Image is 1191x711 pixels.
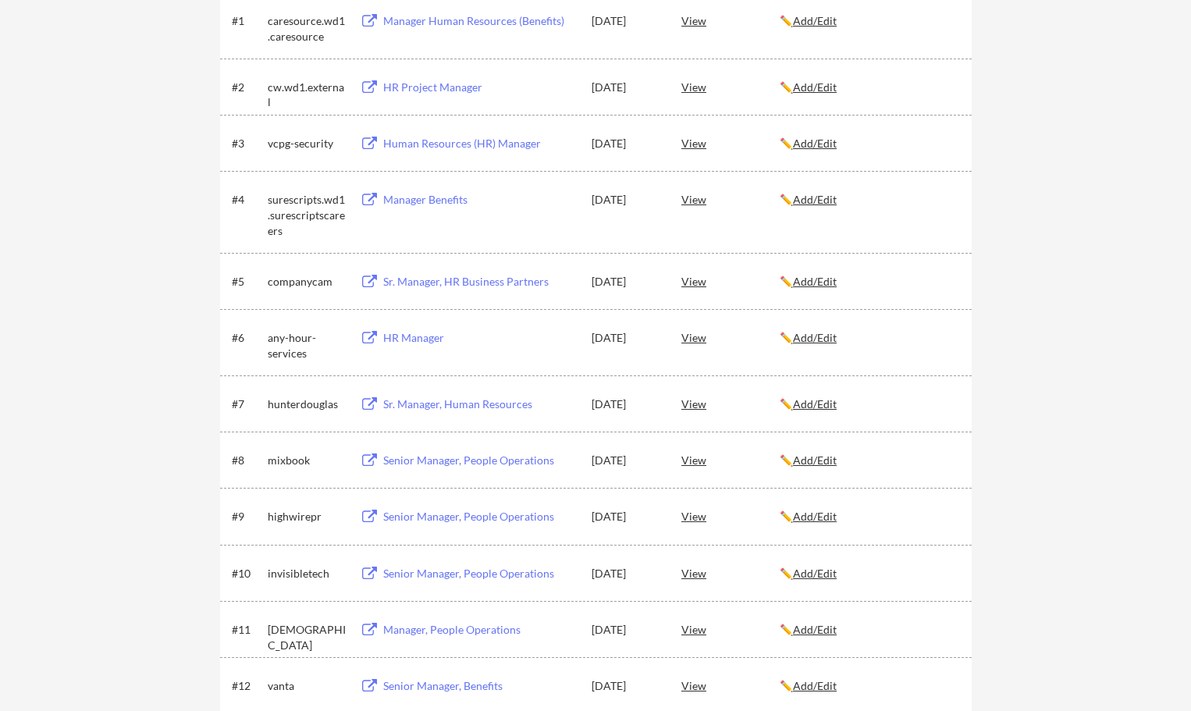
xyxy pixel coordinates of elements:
[780,566,958,581] div: ✏️
[793,679,837,692] u: Add/Edit
[681,559,780,587] div: View
[592,192,660,208] div: [DATE]
[268,396,346,412] div: hunterdouglas
[268,566,346,581] div: invisibletech
[780,678,958,694] div: ✏️
[268,192,346,238] div: surescripts.wd1.surescriptscareers
[232,396,262,412] div: #7
[268,453,346,468] div: mixbook
[793,275,837,288] u: Add/Edit
[780,13,958,29] div: ✏️
[268,678,346,694] div: vanta
[681,615,780,643] div: View
[268,509,346,524] div: highwirepr
[780,622,958,638] div: ✏️
[780,330,958,346] div: ✏️
[232,192,262,208] div: #4
[268,80,346,110] div: cw.wd1.external
[232,566,262,581] div: #10
[681,73,780,101] div: View
[268,622,346,652] div: [DEMOGRAPHIC_DATA]
[383,136,577,151] div: Human Resources (HR) Manager
[681,323,780,351] div: View
[232,453,262,468] div: #8
[592,453,660,468] div: [DATE]
[383,509,577,524] div: Senior Manager, People Operations
[232,274,262,290] div: #5
[681,6,780,34] div: View
[793,567,837,580] u: Add/Edit
[592,509,660,524] div: [DATE]
[383,274,577,290] div: Sr. Manager, HR Business Partners
[592,13,660,29] div: [DATE]
[268,13,346,44] div: caresource.wd1.caresource
[681,129,780,157] div: View
[592,678,660,694] div: [DATE]
[232,136,262,151] div: #3
[383,330,577,346] div: HR Manager
[232,622,262,638] div: #11
[681,671,780,699] div: View
[383,678,577,694] div: Senior Manager, Benefits
[268,330,346,361] div: any-hour-services
[793,510,837,523] u: Add/Edit
[383,566,577,581] div: Senior Manager, People Operations
[681,185,780,213] div: View
[793,397,837,411] u: Add/Edit
[383,192,577,208] div: Manager Benefits
[383,453,577,468] div: Senior Manager, People Operations
[793,623,837,636] u: Add/Edit
[780,192,958,208] div: ✏️
[793,453,837,467] u: Add/Edit
[793,137,837,150] u: Add/Edit
[793,14,837,27] u: Add/Edit
[681,389,780,418] div: View
[268,136,346,151] div: vcpg-security
[780,509,958,524] div: ✏️
[232,509,262,524] div: #9
[592,396,660,412] div: [DATE]
[232,330,262,346] div: #6
[793,331,837,344] u: Add/Edit
[232,678,262,694] div: #12
[780,274,958,290] div: ✏️
[793,80,837,94] u: Add/Edit
[232,80,262,95] div: #2
[383,396,577,412] div: Sr. Manager, Human Resources
[681,502,780,530] div: View
[681,267,780,295] div: View
[232,13,262,29] div: #1
[780,136,958,151] div: ✏️
[592,566,660,581] div: [DATE]
[592,274,660,290] div: [DATE]
[780,453,958,468] div: ✏️
[592,136,660,151] div: [DATE]
[592,80,660,95] div: [DATE]
[592,330,660,346] div: [DATE]
[780,80,958,95] div: ✏️
[681,446,780,474] div: View
[793,193,837,206] u: Add/Edit
[268,274,346,290] div: companycam
[383,80,577,95] div: HR Project Manager
[592,622,660,638] div: [DATE]
[383,13,577,29] div: Manager Human Resources (Benefits)
[383,622,577,638] div: Manager, People Operations
[780,396,958,412] div: ✏️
